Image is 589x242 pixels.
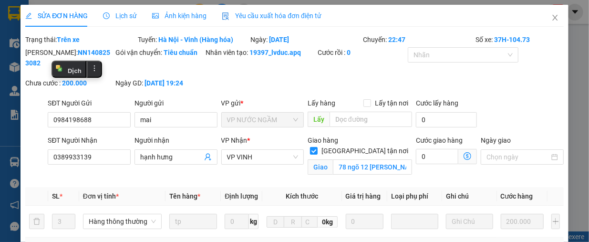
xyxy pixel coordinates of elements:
span: Lấy hàng [308,99,335,107]
span: Giao hàng [308,137,338,144]
b: [DATE] [269,36,289,43]
div: VP gửi [221,98,304,108]
div: SĐT Người Gửi [48,98,131,108]
b: 37H-104.73 [494,36,530,43]
input: VD: Bàn, Ghế [169,214,217,229]
div: Cước rồi : [318,47,406,58]
span: Yêu cầu xuất hóa đơn điện tử [222,12,321,20]
span: Giao [308,159,333,175]
span: Lấy tận nơi [371,98,412,108]
span: kg [249,214,258,229]
input: Giao tận nơi [333,159,412,175]
input: 0 [346,214,383,229]
b: 200.000 [62,79,87,87]
div: Người nhận [134,135,217,146]
b: 22:47 [388,36,405,43]
input: Ngày giao [486,152,549,162]
span: edit [25,12,32,19]
div: Nhân viên tạo: [206,47,316,58]
input: Cước lấy hàng [416,112,477,127]
span: 0kg [318,216,337,228]
span: Hàng thông thường [89,214,156,229]
b: Tiêu chuẩn [164,49,197,56]
div: Người gửi [134,98,217,108]
button: delete [29,214,44,229]
b: Hà Nội - Vinh (Hàng hóa) [158,36,233,43]
span: SL [52,192,60,200]
div: Chuyến: [362,34,475,45]
span: VP Nhận [221,137,248,144]
button: Close [542,5,568,32]
span: VP NƯỚC NGẦM [227,113,299,127]
input: Ghi Chú [446,214,493,229]
label: Cước giao hàng [416,137,463,144]
span: user-add [204,153,212,161]
span: clock-circle [103,12,110,19]
input: Cước giao hàng [416,149,458,164]
input: 0 [501,214,544,229]
input: Dọc đường [330,112,412,127]
span: dollar-circle [464,152,471,160]
div: SĐT Người Nhận [48,135,131,146]
div: Ngày GD: [115,78,204,88]
span: [GEOGRAPHIC_DATA] tận nơi [318,146,412,156]
span: Lịch sử [103,12,137,20]
span: Giá trị hàng [346,192,381,200]
label: Ngày giao [481,137,511,144]
span: SỬA ĐƠN HÀNG [25,12,88,20]
b: 0 [347,49,351,56]
span: close [551,14,559,21]
span: picture [152,12,159,19]
div: Gói vận chuyển: [115,47,204,58]
th: Ghi chú [442,187,497,206]
input: D [267,216,285,228]
b: [DATE] 19:24 [145,79,183,87]
div: Ngày: [249,34,362,45]
div: Số xe: [475,34,565,45]
b: Trên xe [57,36,80,43]
span: Ảnh kiện hàng [152,12,207,20]
label: Cước lấy hàng [416,99,458,107]
span: VP VINH [227,150,299,164]
span: Định lượng [225,192,258,200]
th: Loại phụ phí [387,187,442,206]
div: Trạng thái: [24,34,137,45]
button: plus [551,214,560,229]
div: [PERSON_NAME]: [25,47,114,68]
b: 19397_lvduc.apq [249,49,301,56]
span: Cước hàng [501,192,533,200]
span: Tên hàng [169,192,200,200]
span: Lấy [308,112,330,127]
input: R [284,216,302,228]
div: Chưa cước : [25,78,114,88]
span: Kích thước [286,192,318,200]
span: Đơn vị tính [83,192,119,200]
img: icon [222,12,229,20]
input: C [301,216,318,228]
div: Tuyến: [137,34,249,45]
